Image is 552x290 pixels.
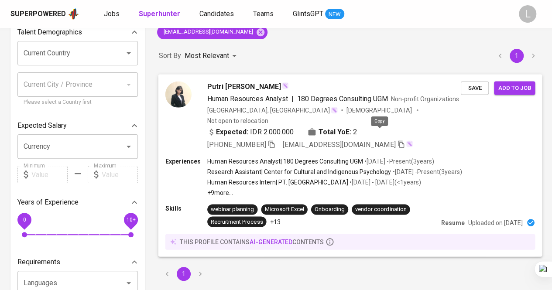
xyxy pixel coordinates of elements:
[159,51,181,61] p: Sort By
[17,117,138,134] div: Expected Salary
[165,81,192,107] img: 6a55dd0ecadfae3c60fa67e11b959684.jpeg
[185,48,240,64] div: Most Relevant
[126,217,135,223] span: 10+
[159,75,542,256] a: Putri [PERSON_NAME]Human Resources Analyst|180 Degrees Consulting UGMNon-profit Organizations[GEO...
[104,10,120,18] span: Jobs
[207,167,391,176] p: Research Assistant | Center for Cultural and Indigenous Psychology
[23,217,26,223] span: 0
[207,81,281,92] span: Putri [PERSON_NAME]
[216,126,248,137] b: Expected:
[24,98,132,107] p: Please select a Country first
[165,157,207,165] p: Experiences
[319,126,351,137] b: Total YoE:
[185,51,229,61] p: Most Relevant
[211,218,263,226] div: Recruitment Process
[207,126,294,137] div: IDR 2.000.000
[270,217,280,226] p: +13
[293,9,344,20] a: GlintsGPT NEW
[353,126,357,137] span: 2
[465,83,484,93] span: Save
[17,253,138,271] div: Requirements
[159,267,209,281] nav: pagination navigation
[355,205,406,214] div: vendor coordination
[519,5,536,23] div: L
[157,28,258,36] span: [EMAIL_ADDRESS][DOMAIN_NAME]
[283,140,396,148] span: [EMAIL_ADDRESS][DOMAIN_NAME]
[325,10,344,19] span: NEW
[211,205,254,214] div: webinar planning
[264,205,304,214] div: Microsoft Excel
[253,9,275,20] a: Teams
[199,10,234,18] span: Candidates
[207,116,268,125] p: Not open to relocation
[207,94,288,102] span: Human Resources Analyst
[31,166,68,183] input: Value
[297,94,388,102] span: 180 Degrees Consulting UGM
[348,178,421,187] p: • [DATE] - [DATE] ( <1 years )
[177,267,191,281] button: page 1
[157,25,267,39] div: [EMAIL_ADDRESS][DOMAIN_NAME]
[207,157,363,165] p: Human Resources Analyst | 180 Degrees Consulting UGM
[391,95,459,102] span: Non-profit Organizations
[461,81,489,95] button: Save
[139,9,182,20] a: Superhunter
[346,106,413,114] span: [DEMOGRAPHIC_DATA]
[123,47,135,59] button: Open
[498,83,531,93] span: Add to job
[207,140,266,148] span: [PHONE_NUMBER]
[253,10,274,18] span: Teams
[492,49,542,63] nav: pagination navigation
[391,167,462,176] p: • [DATE] - Present ( 3 years )
[207,178,348,187] p: Human Resources Intern | PT. [GEOGRAPHIC_DATA]
[10,7,79,20] a: Superpoweredapp logo
[293,10,323,18] span: GlintsGPT
[165,204,207,213] p: Skills
[468,218,523,227] p: Uploaded on [DATE]
[207,188,462,197] p: +9 more ...
[123,277,135,289] button: Open
[104,9,121,20] a: Jobs
[207,106,338,114] div: [GEOGRAPHIC_DATA], [GEOGRAPHIC_DATA]
[123,140,135,153] button: Open
[17,194,138,211] div: Years of Experience
[363,157,434,165] p: • [DATE] - Present ( 3 years )
[282,82,289,89] img: magic_wand.svg
[139,10,180,18] b: Superhunter
[494,81,535,95] button: Add to job
[315,205,345,214] div: Onboarding
[17,257,60,267] p: Requirements
[17,27,82,38] p: Talent Demographics
[68,7,79,20] img: app logo
[199,9,236,20] a: Candidates
[406,140,413,147] img: magic_wand.svg
[17,197,79,208] p: Years of Experience
[291,93,294,104] span: |
[17,24,138,41] div: Talent Demographics
[331,106,338,113] img: magic_wand.svg
[10,9,66,19] div: Superpowered
[180,237,324,246] p: this profile contains contents
[17,120,67,131] p: Expected Salary
[510,49,524,63] button: page 1
[102,166,138,183] input: Value
[441,218,465,227] p: Resume
[250,238,292,245] span: AI-generated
